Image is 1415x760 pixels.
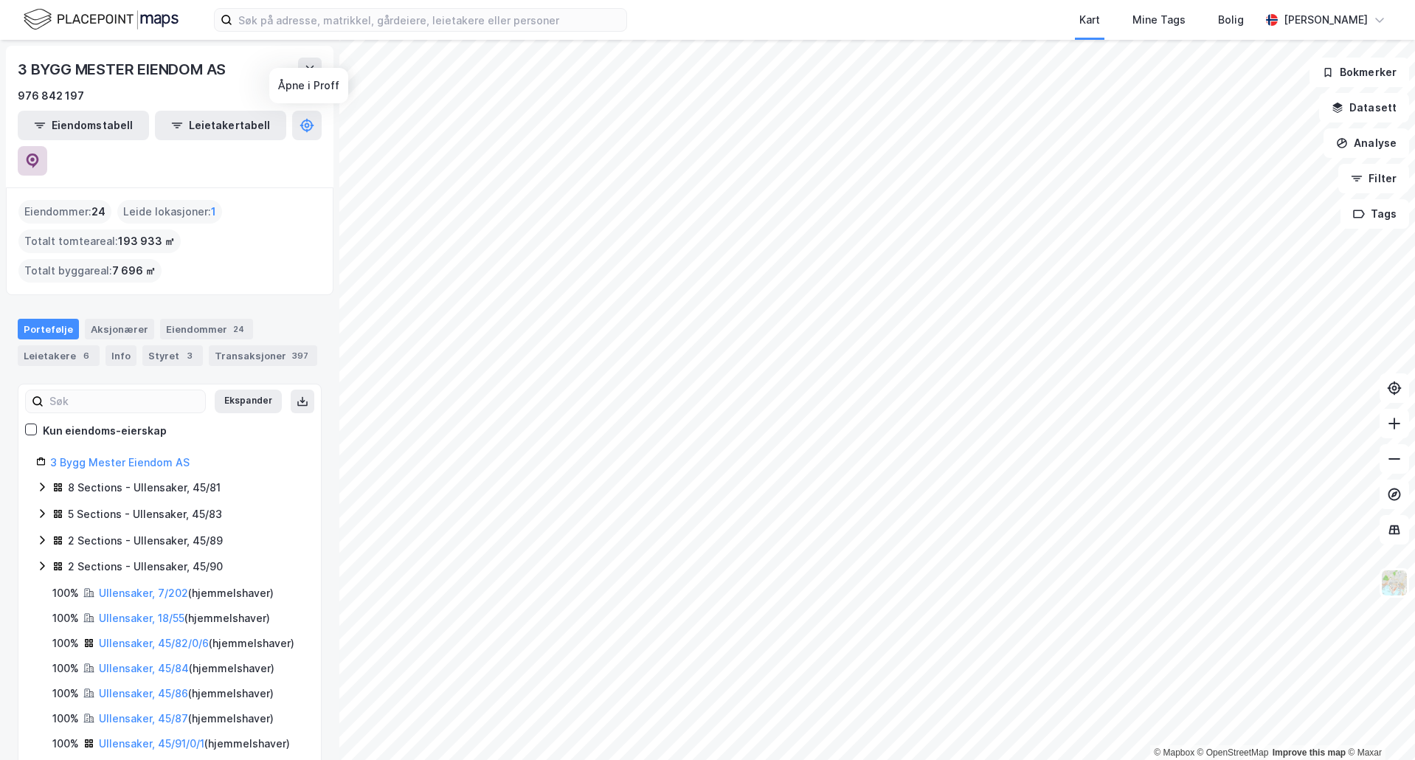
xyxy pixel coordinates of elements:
a: Ullensaker, 18/55 [99,612,184,624]
div: 2 Sections - Ullensaker, 45/89 [68,532,223,550]
button: Filter [1338,164,1409,193]
div: 397 [289,348,311,363]
div: Aksjonærer [85,319,154,339]
div: 976 842 197 [18,87,84,105]
img: Z [1380,569,1408,597]
span: 193 933 ㎡ [118,232,175,250]
div: 100% [52,635,79,652]
a: Ullensaker, 45/86 [99,687,188,699]
div: Portefølje [18,319,79,339]
button: Ekspander [215,390,282,413]
span: 24 [91,203,105,221]
a: Ullensaker, 45/82/0/6 [99,637,209,649]
button: Analyse [1324,128,1409,158]
div: Leietakere [18,345,100,366]
div: 100% [52,685,79,702]
div: [PERSON_NAME] [1284,11,1368,29]
div: Eiendommer : [18,200,111,224]
div: Totalt tomteareal : [18,229,181,253]
a: Ullensaker, 7/202 [99,587,188,599]
span: 1 [211,203,216,221]
input: Søk på adresse, matrikkel, gårdeiere, leietakere eller personer [232,9,626,31]
div: ( hjemmelshaver ) [99,584,274,602]
button: Leietakertabell [155,111,286,140]
div: Totalt byggareal : [18,259,162,283]
button: Tags [1340,199,1409,229]
input: Søk [44,390,205,412]
div: 3 BYGG MESTER EIENDOM AS [18,58,229,81]
div: ( hjemmelshaver ) [99,635,294,652]
button: Datasett [1319,93,1409,122]
div: 100% [52,735,79,753]
div: ( hjemmelshaver ) [99,609,270,627]
div: 24 [230,322,247,336]
div: ( hjemmelshaver ) [99,735,290,753]
img: logo.f888ab2527a4732fd821a326f86c7f29.svg [24,7,179,32]
a: Ullensaker, 45/91/0/1 [99,737,204,750]
div: Kun eiendoms-eierskap [43,422,167,440]
div: Eiendommer [160,319,253,339]
div: Bolig [1218,11,1244,29]
div: ( hjemmelshaver ) [99,685,274,702]
a: Ullensaker, 45/87 [99,712,188,725]
div: 8 Sections - Ullensaker, 45/81 [68,479,221,497]
div: ( hjemmelshaver ) [99,710,274,728]
div: 5 Sections - Ullensaker, 45/83 [68,505,222,523]
div: 3 [182,348,197,363]
div: 100% [52,584,79,602]
div: ( hjemmelshaver ) [99,660,274,677]
button: Eiendomstabell [18,111,149,140]
div: 2 Sections - Ullensaker, 45/90 [68,558,223,576]
span: 7 696 ㎡ [112,262,156,280]
div: 100% [52,660,79,677]
div: Kart [1079,11,1100,29]
div: Info [105,345,136,366]
a: Improve this map [1273,747,1346,758]
div: Mine Tags [1132,11,1186,29]
div: 100% [52,609,79,627]
a: 3 Bygg Mester Eiendom AS [50,456,190,469]
div: Transaksjoner [209,345,317,366]
button: Bokmerker [1310,58,1409,87]
div: Kontrollprogram for chat [1341,689,1415,760]
div: Leide lokasjoner : [117,200,222,224]
a: Mapbox [1154,747,1194,758]
div: 100% [52,710,79,728]
iframe: Chat Widget [1341,689,1415,760]
a: Ullensaker, 45/84 [99,662,189,674]
a: OpenStreetMap [1197,747,1269,758]
div: Styret [142,345,203,366]
div: 6 [79,348,94,363]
